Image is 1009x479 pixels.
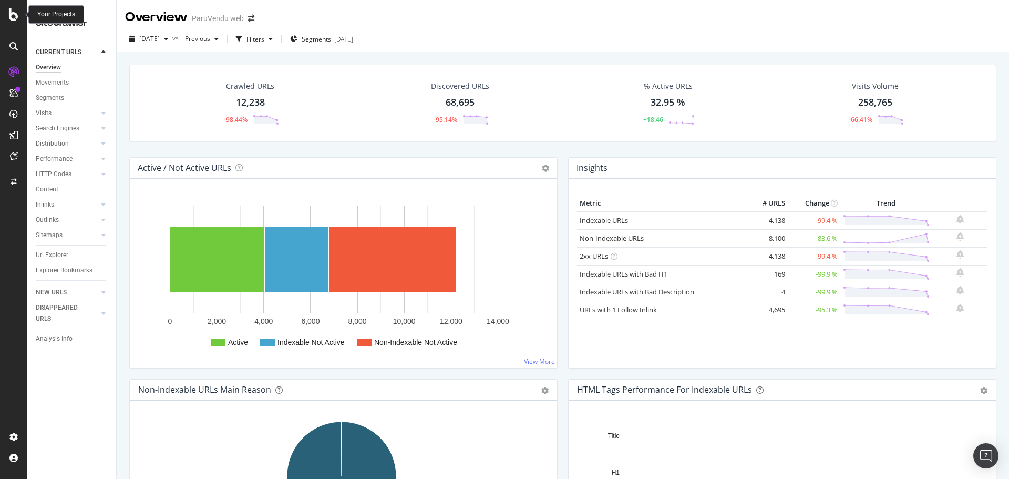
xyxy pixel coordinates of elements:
div: bell-plus [956,286,964,294]
text: Title [608,432,620,440]
a: Performance [36,154,98,165]
svg: A chart. [138,196,549,360]
text: 12,000 [440,317,462,325]
div: Outlinks [36,215,59,226]
a: Indexable URLs with Bad Description [580,287,694,297]
a: Non-Indexable URLs [580,233,644,243]
div: Explorer Bookmarks [36,265,92,276]
div: Open Intercom Messenger [973,443,998,468]
text: Active [228,338,248,346]
a: HTTP Codes [36,169,98,180]
a: Analysis Info [36,333,109,344]
div: 12,238 [236,96,265,109]
td: -99.4 % [788,247,840,265]
text: H1 [612,469,620,476]
div: Inlinks [36,199,54,210]
div: -95.14% [434,115,457,124]
a: URLs with 1 Follow Inlink [580,305,657,314]
a: Url Explorer [36,250,109,261]
span: Previous [181,34,210,43]
div: -98.44% [224,115,248,124]
div: NEW URLS [36,287,67,298]
text: 0 [168,317,172,325]
div: Crawled URLs [226,81,274,91]
div: [DATE] [334,35,353,44]
a: NEW URLS [36,287,98,298]
div: Content [36,184,58,195]
h4: Active / Not Active URLs [138,161,231,175]
div: Visits Volume [852,81,899,91]
div: Url Explorer [36,250,68,261]
a: Visits [36,108,98,119]
div: Search Engines [36,123,79,134]
a: Distribution [36,138,98,149]
a: Segments [36,93,109,104]
td: 4 [746,283,788,301]
div: bell-plus [956,268,964,277]
a: Outlinks [36,215,98,226]
div: % Active URLs [644,81,693,91]
div: CURRENT URLS [36,47,81,58]
div: Distribution [36,138,69,149]
div: bell-plus [956,215,964,223]
text: 8,000 [348,317,367,325]
div: bell-plus [956,250,964,259]
td: -99.9 % [788,265,840,283]
button: Segments[DATE] [286,30,357,47]
div: bell-plus [956,232,964,241]
div: Overview [36,62,61,73]
text: 2,000 [208,317,226,325]
div: -66.41% [849,115,872,124]
div: Overview [125,8,188,26]
td: -83.6 % [788,229,840,247]
td: -99.9 % [788,283,840,301]
text: Non-Indexable Not Active [374,338,457,346]
a: Movements [36,77,109,88]
div: Performance [36,154,73,165]
a: CURRENT URLS [36,47,98,58]
td: 4,138 [746,247,788,265]
div: gear [980,387,987,394]
th: Metric [577,196,746,211]
text: Indexable Not Active [277,338,345,346]
div: Visits [36,108,52,119]
a: Explorer Bookmarks [36,265,109,276]
span: vs [172,34,181,43]
th: # URLS [746,196,788,211]
a: View More [524,357,555,366]
div: ParuVendu web [192,13,244,24]
text: 14,000 [487,317,509,325]
span: 2025 Sep. 23rd [139,34,160,43]
a: DISAPPEARED URLS [36,302,98,324]
div: Segments [36,93,64,104]
a: Inlinks [36,199,98,210]
div: HTTP Codes [36,169,71,180]
div: +18.46 [643,115,663,124]
div: bell-plus [956,304,964,312]
a: Sitemaps [36,230,98,241]
div: 68,695 [446,96,475,109]
div: arrow-right-arrow-left [248,15,254,22]
div: Filters [246,35,264,44]
div: 32.95 % [651,96,685,109]
text: 10,000 [393,317,416,325]
td: 8,100 [746,229,788,247]
h4: Insights [576,161,608,175]
td: 4,695 [746,301,788,319]
div: Your Projects [37,10,75,19]
a: Overview [36,62,109,73]
div: Movements [36,77,69,88]
div: HTML Tags Performance for Indexable URLs [577,384,752,395]
td: 4,138 [746,211,788,230]
span: Segments [302,35,331,44]
div: Non-Indexable URLs Main Reason [138,384,271,395]
a: Search Engines [36,123,98,134]
i: Options [542,165,549,172]
div: 258,765 [858,96,892,109]
td: -99.4 % [788,211,840,230]
a: 2xx URLs [580,251,608,261]
td: -95.3 % [788,301,840,319]
button: Previous [181,30,223,47]
text: 6,000 [301,317,320,325]
div: Discovered URLs [431,81,489,91]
